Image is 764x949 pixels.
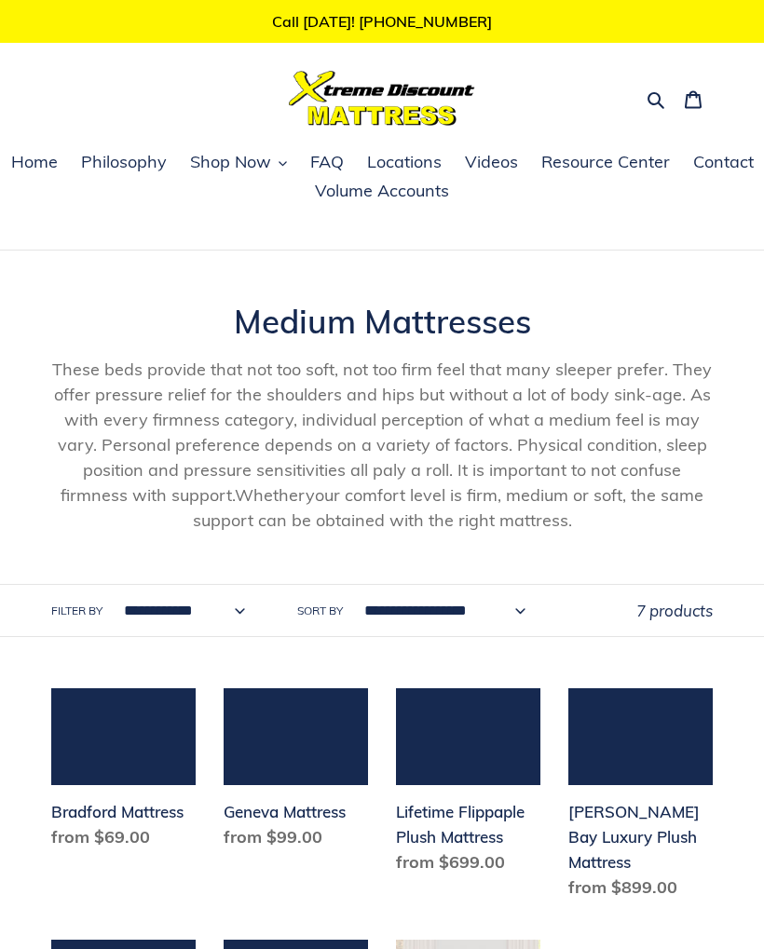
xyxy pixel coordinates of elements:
a: FAQ [301,149,353,177]
label: Filter by [51,603,102,619]
span: Home [11,151,58,173]
span: Philosophy [81,151,167,173]
span: Videos [465,151,518,173]
a: Locations [358,149,451,177]
span: Whether [235,484,306,506]
span: Contact [693,151,754,173]
span: Volume Accounts [315,180,449,202]
a: Geneva Mattress [224,688,368,856]
a: Chadwick Bay Luxury Plush Mattress [568,688,713,906]
label: Sort by [297,603,343,619]
span: Locations [367,151,442,173]
button: Shop Now [181,149,296,177]
a: Contact [684,149,763,177]
span: 7 products [636,601,713,620]
span: Resource Center [541,151,670,173]
a: Philosophy [72,149,176,177]
span: Shop Now [190,151,271,173]
a: Bradford Mattress [51,688,196,856]
span: Medium Mattresses [234,301,531,342]
a: Home [2,149,67,177]
a: Lifetime Flippaple Plush Mattress [396,688,540,881]
a: Videos [456,149,527,177]
a: Resource Center [532,149,679,177]
p: These beds provide that not too soft, not too firm feel that many sleeper prefer. They offer pres... [51,357,713,533]
a: Volume Accounts [306,178,458,206]
span: FAQ [310,151,344,173]
img: Xtreme Discount Mattress [289,71,475,126]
